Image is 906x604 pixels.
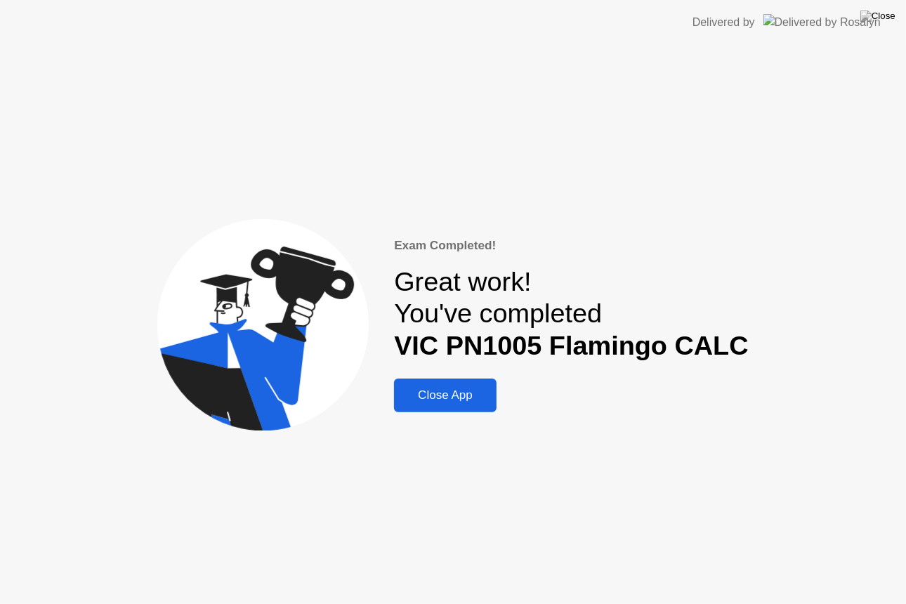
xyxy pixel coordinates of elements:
[763,14,881,30] img: Delivered by Rosalyn
[394,331,748,360] b: VIC PN1005 Flamingo CALC
[398,388,492,402] div: Close App
[860,11,895,22] img: Close
[394,266,748,362] div: Great work! You've completed
[692,14,755,31] div: Delivered by
[394,379,497,412] button: Close App
[394,237,748,255] div: Exam Completed!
